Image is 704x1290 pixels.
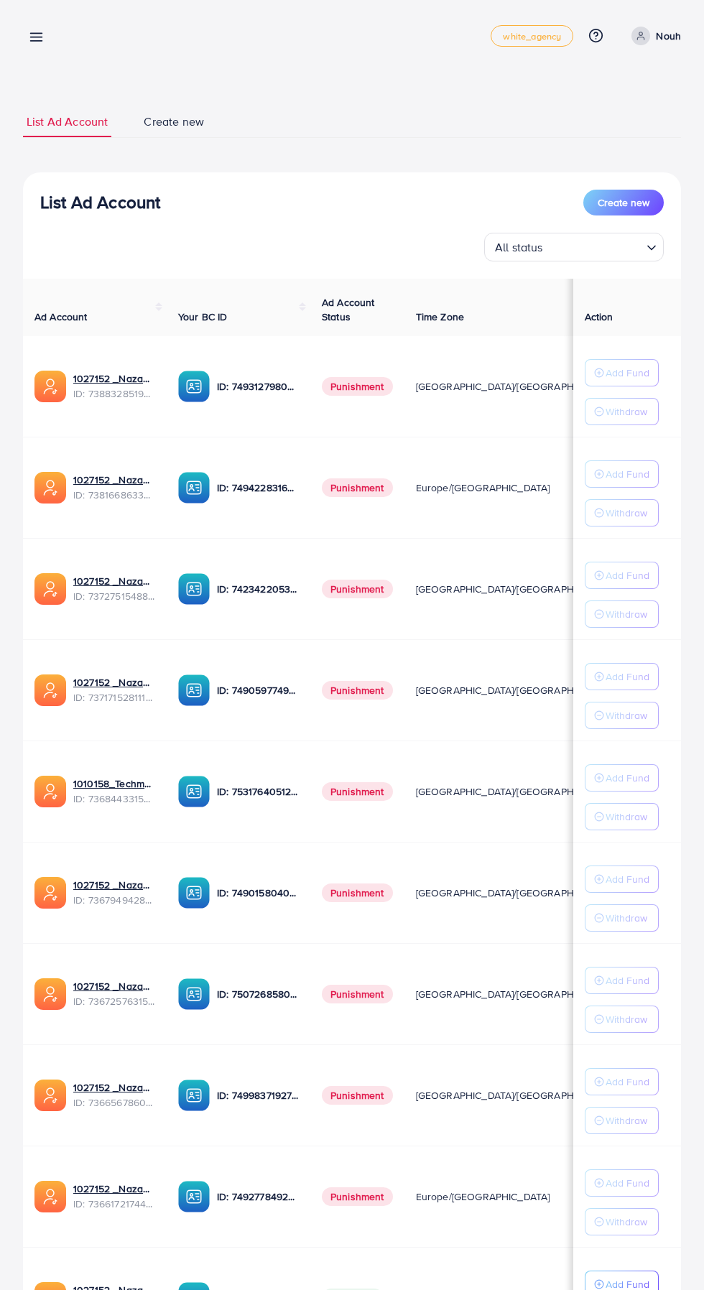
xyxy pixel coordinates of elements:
[34,371,66,402] img: ic-ads-acc.e4c84228.svg
[492,237,546,258] span: All status
[606,1011,647,1028] p: Withdraw
[606,909,647,927] p: Withdraw
[217,479,299,496] p: ID: 7494228316518858759
[416,379,616,394] span: [GEOGRAPHIC_DATA]/[GEOGRAPHIC_DATA]
[217,783,299,800] p: ID: 7531764051207716871
[416,784,616,799] span: [GEOGRAPHIC_DATA]/[GEOGRAPHIC_DATA]
[73,675,155,705] div: <span class='underline'>1027152 _Nazaagency_04</span></br>7371715281112170513
[73,488,155,502] span: ID: 7381668633665093648
[585,764,659,792] button: Add Fund
[585,1107,659,1134] button: Withdraw
[73,1080,155,1110] div: <span class='underline'>1027152 _Nazaagency_0051</span></br>7366567860828749825
[585,663,659,690] button: Add Fund
[416,310,464,324] span: Time Zone
[178,776,210,807] img: ic-ba-acc.ded83a64.svg
[322,1086,393,1105] span: Punishment
[606,808,647,825] p: Withdraw
[73,574,155,603] div: <span class='underline'>1027152 _Nazaagency_007</span></br>7372751548805726224
[217,378,299,395] p: ID: 7493127980932333584
[73,371,155,401] div: <span class='underline'>1027152 _Nazaagency_019</span></br>7388328519014645761
[606,1213,647,1230] p: Withdraw
[73,776,155,791] a: 1010158_Techmanistan pk acc_1715599413927
[416,582,616,596] span: [GEOGRAPHIC_DATA]/[GEOGRAPHIC_DATA]
[73,878,155,907] div: <span class='underline'>1027152 _Nazaagency_003</span></br>7367949428067450896
[178,877,210,909] img: ic-ba-acc.ded83a64.svg
[322,681,393,700] span: Punishment
[585,702,659,729] button: Withdraw
[217,1188,299,1205] p: ID: 7492778492849930241
[585,562,659,589] button: Add Fund
[178,1080,210,1111] img: ic-ba-acc.ded83a64.svg
[73,878,155,892] a: 1027152 _Nazaagency_003
[322,580,393,598] span: Punishment
[73,994,155,1008] span: ID: 7367257631523782657
[178,1181,210,1212] img: ic-ba-acc.ded83a64.svg
[484,233,664,261] div: Search for option
[606,871,649,888] p: Add Fund
[73,792,155,806] span: ID: 7368443315504726017
[606,465,649,483] p: Add Fund
[178,310,228,324] span: Your BC ID
[34,1080,66,1111] img: ic-ads-acc.e4c84228.svg
[144,113,204,130] span: Create new
[585,1169,659,1197] button: Add Fund
[73,589,155,603] span: ID: 7372751548805726224
[73,574,155,588] a: 1027152 _Nazaagency_007
[217,985,299,1003] p: ID: 7507268580682137618
[606,1174,649,1192] p: Add Fund
[585,600,659,628] button: Withdraw
[606,668,649,685] p: Add Fund
[73,1080,155,1095] a: 1027152 _Nazaagency_0051
[585,1006,659,1033] button: Withdraw
[322,377,393,396] span: Punishment
[585,398,659,425] button: Withdraw
[34,978,66,1010] img: ic-ads-acc.e4c84228.svg
[322,985,393,1003] span: Punishment
[34,310,88,324] span: Ad Account
[606,403,647,420] p: Withdraw
[73,675,155,690] a: 1027152 _Nazaagency_04
[34,776,66,807] img: ic-ads-acc.e4c84228.svg
[217,580,299,598] p: ID: 7423422053648285697
[606,567,649,584] p: Add Fund
[217,884,299,901] p: ID: 7490158040596217873
[178,472,210,504] img: ic-ba-acc.ded83a64.svg
[416,987,616,1001] span: [GEOGRAPHIC_DATA]/[GEOGRAPHIC_DATA]
[73,690,155,705] span: ID: 7371715281112170513
[585,904,659,932] button: Withdraw
[73,473,155,502] div: <span class='underline'>1027152 _Nazaagency_023</span></br>7381668633665093648
[585,499,659,526] button: Withdraw
[585,1068,659,1095] button: Add Fund
[322,295,375,324] span: Ad Account Status
[322,478,393,497] span: Punishment
[606,605,647,623] p: Withdraw
[178,573,210,605] img: ic-ba-acc.ded83a64.svg
[606,769,649,786] p: Add Fund
[491,25,573,47] a: white_agency
[178,978,210,1010] img: ic-ba-acc.ded83a64.svg
[598,195,649,210] span: Create new
[322,1187,393,1206] span: Punishment
[73,1182,155,1211] div: <span class='underline'>1027152 _Nazaagency_018</span></br>7366172174454882305
[606,504,647,521] p: Withdraw
[73,1182,155,1196] a: 1027152 _Nazaagency_018
[585,803,659,830] button: Withdraw
[40,192,160,213] h3: List Ad Account
[606,1073,649,1090] p: Add Fund
[585,967,659,994] button: Add Fund
[73,473,155,487] a: 1027152 _Nazaagency_023
[178,371,210,402] img: ic-ba-acc.ded83a64.svg
[178,674,210,706] img: ic-ba-acc.ded83a64.svg
[73,386,155,401] span: ID: 7388328519014645761
[322,883,393,902] span: Punishment
[547,234,641,258] input: Search for option
[73,1095,155,1110] span: ID: 7366567860828749825
[73,1197,155,1211] span: ID: 7366172174454882305
[27,113,108,130] span: List Ad Account
[606,1112,647,1129] p: Withdraw
[583,190,664,215] button: Create new
[217,1087,299,1104] p: ID: 7499837192777400321
[656,27,681,45] p: Nouh
[73,979,155,993] a: 1027152 _Nazaagency_016
[217,682,299,699] p: ID: 7490597749134508040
